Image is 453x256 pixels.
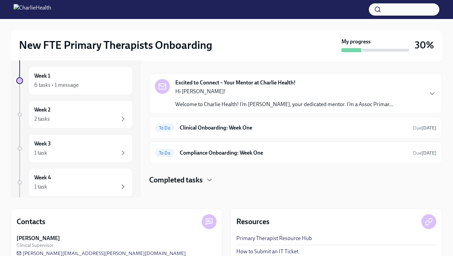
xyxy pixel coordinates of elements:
strong: [PERSON_NAME] [17,235,60,242]
div: 1 task [34,183,47,191]
h6: Week 4 [34,174,51,181]
h3: 30% [415,39,434,51]
div: 1 task [34,149,47,157]
a: Week 22 tasks [16,100,133,129]
span: Due [413,125,436,131]
p: Hi [PERSON_NAME]! [175,88,393,95]
h4: Resources [236,217,270,227]
a: Week 16 tasks • 1 message [16,66,133,95]
h6: Week 1 [34,72,50,80]
strong: Excited to Connect – Your Mentor at Charlie Health! [175,79,296,86]
h4: Completed tasks [149,175,203,185]
span: September 8th, 2025 07:00 [413,150,436,156]
div: 2 tasks [34,115,50,123]
strong: My progress [341,38,371,45]
h2: New FTE Primary Therapists Onboarding [19,38,212,52]
a: To DoClinical Onboarding: Week OneDue[DATE] [155,122,436,133]
a: To DoCompliance Onboarding: Week OneDue[DATE] [155,147,436,158]
h6: Week 2 [34,106,51,114]
span: September 8th, 2025 07:00 [413,125,436,131]
div: 6 tasks • 1 message [34,81,79,89]
strong: [DATE] [421,150,436,156]
p: Welcome to Charlie Health! I’m [PERSON_NAME], your dedicated mentor. I’m a Assoc Primar... [175,101,393,108]
span: To Do [155,125,174,131]
span: To Do [155,151,174,156]
a: Week 41 task [16,168,133,197]
h6: Clinical Onboarding: Week One [180,124,408,132]
h6: Compliance Onboarding: Week One [180,149,408,157]
div: Completed tasks [149,175,442,185]
span: Due [413,150,436,156]
a: Primary Therapist Resource Hub [236,235,312,242]
a: How to Submit an IT Ticket [236,248,298,255]
a: Week 31 task [16,134,133,163]
strong: [DATE] [421,125,436,131]
h6: Week 3 [34,140,51,147]
span: Clinical Supervisor [17,242,54,249]
h4: Contacts [17,217,45,227]
img: CharlieHealth [14,4,51,15]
